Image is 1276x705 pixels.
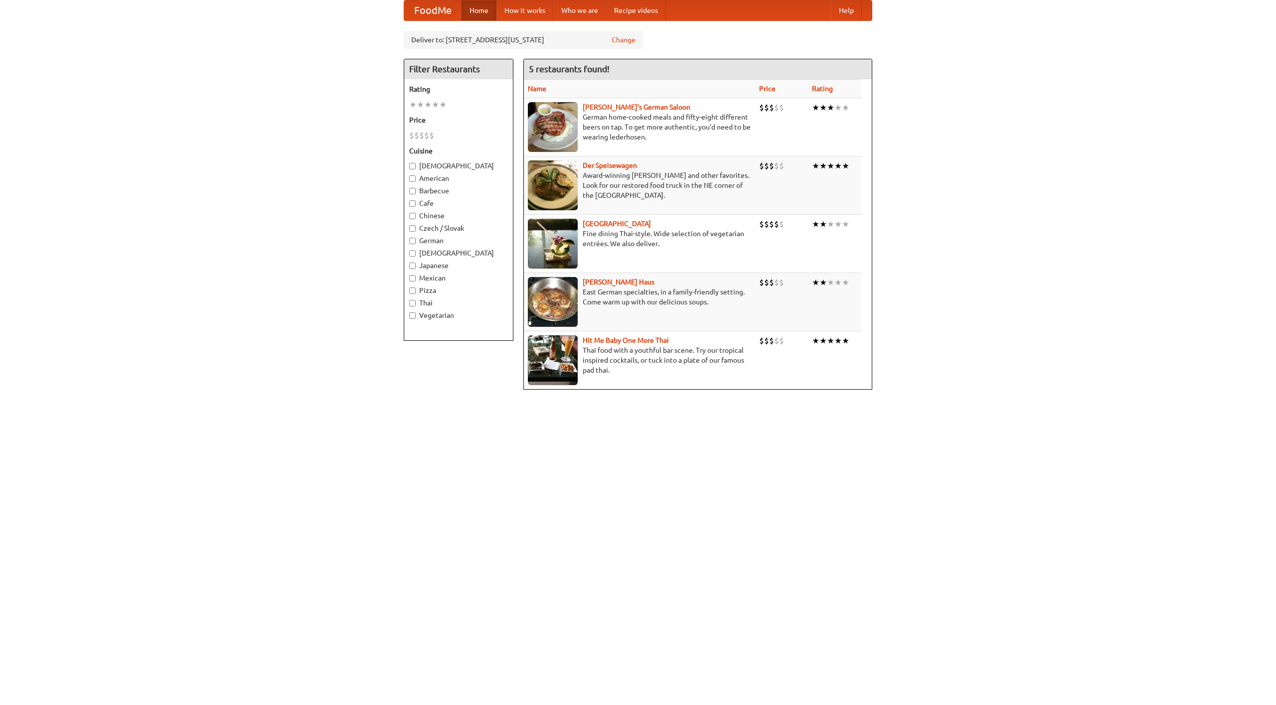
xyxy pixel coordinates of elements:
img: esthers.jpg [528,102,578,152]
h5: Price [409,115,508,125]
a: Rating [812,85,833,93]
li: ★ [812,219,819,230]
input: Pizza [409,287,416,294]
input: Czech / Slovak [409,225,416,232]
img: kohlhaus.jpg [528,277,578,327]
li: ★ [834,160,842,171]
b: [PERSON_NAME]'s German Saloon [583,103,690,111]
li: ★ [827,102,834,113]
li: $ [764,160,769,171]
p: German home-cooked meals and fifty-eight different beers on tap. To get more authentic, you'd nee... [528,112,751,142]
p: Fine dining Thai-style. Wide selection of vegetarian entrées. We also deliver. [528,229,751,249]
li: ★ [827,219,834,230]
input: German [409,238,416,244]
li: $ [429,130,434,141]
label: Cafe [409,198,508,208]
li: ★ [424,99,432,110]
li: ★ [827,335,834,346]
li: $ [774,335,779,346]
li: $ [779,277,784,288]
li: ★ [432,99,439,110]
li: $ [414,130,419,141]
label: Chinese [409,211,508,221]
li: ★ [842,277,849,288]
li: $ [769,277,774,288]
li: ★ [842,335,849,346]
img: satay.jpg [528,219,578,269]
a: Recipe videos [606,0,666,20]
img: babythai.jpg [528,335,578,385]
a: Hit Me Baby One More Thai [583,336,669,344]
li: $ [759,102,764,113]
li: $ [769,335,774,346]
input: [DEMOGRAPHIC_DATA] [409,163,416,169]
li: ★ [812,335,819,346]
li: $ [769,160,774,171]
li: $ [419,130,424,141]
input: Cafe [409,200,416,207]
input: [DEMOGRAPHIC_DATA] [409,250,416,257]
li: ★ [834,277,842,288]
a: [PERSON_NAME] Haus [583,278,654,286]
a: Der Speisewagen [583,161,637,169]
a: Home [462,0,496,20]
label: German [409,236,508,246]
li: ★ [827,277,834,288]
label: Japanese [409,261,508,271]
li: $ [764,102,769,113]
li: $ [759,219,764,230]
li: $ [764,219,769,230]
li: $ [779,335,784,346]
a: Who we are [553,0,606,20]
h4: Filter Restaurants [404,59,513,79]
li: ★ [812,160,819,171]
ng-pluralize: 5 restaurants found! [529,64,610,74]
label: Barbecue [409,186,508,196]
li: ★ [417,99,424,110]
li: ★ [819,102,827,113]
a: Change [612,35,636,45]
img: speisewagen.jpg [528,160,578,210]
li: $ [764,335,769,346]
label: Czech / Slovak [409,223,508,233]
label: [DEMOGRAPHIC_DATA] [409,248,508,258]
p: Thai food with a youthful bar scene. Try our tropical inspired cocktails, or tuck into a plate of... [528,345,751,375]
li: $ [409,130,414,141]
label: Mexican [409,273,508,283]
li: $ [774,277,779,288]
li: ★ [827,160,834,171]
li: $ [769,102,774,113]
a: Price [759,85,776,93]
li: ★ [812,277,819,288]
input: Chinese [409,213,416,219]
p: Award-winning [PERSON_NAME] and other favorites. Look for our restored food truck in the NE corne... [528,170,751,200]
li: $ [759,277,764,288]
li: $ [759,160,764,171]
li: $ [779,102,784,113]
input: American [409,175,416,182]
li: ★ [819,277,827,288]
input: Vegetarian [409,312,416,319]
li: ★ [842,102,849,113]
label: Vegetarian [409,310,508,320]
a: Name [528,85,546,93]
p: East German specialties, in a family-friendly setting. Come warm up with our delicious soups. [528,287,751,307]
input: Mexican [409,275,416,282]
li: ★ [842,160,849,171]
label: American [409,173,508,183]
li: $ [769,219,774,230]
label: Thai [409,298,508,308]
h5: Cuisine [409,146,508,156]
li: $ [774,219,779,230]
li: $ [764,277,769,288]
li: ★ [834,219,842,230]
li: ★ [834,102,842,113]
input: Thai [409,300,416,306]
li: ★ [819,219,827,230]
li: ★ [834,335,842,346]
li: ★ [842,219,849,230]
b: [GEOGRAPHIC_DATA] [583,220,651,228]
